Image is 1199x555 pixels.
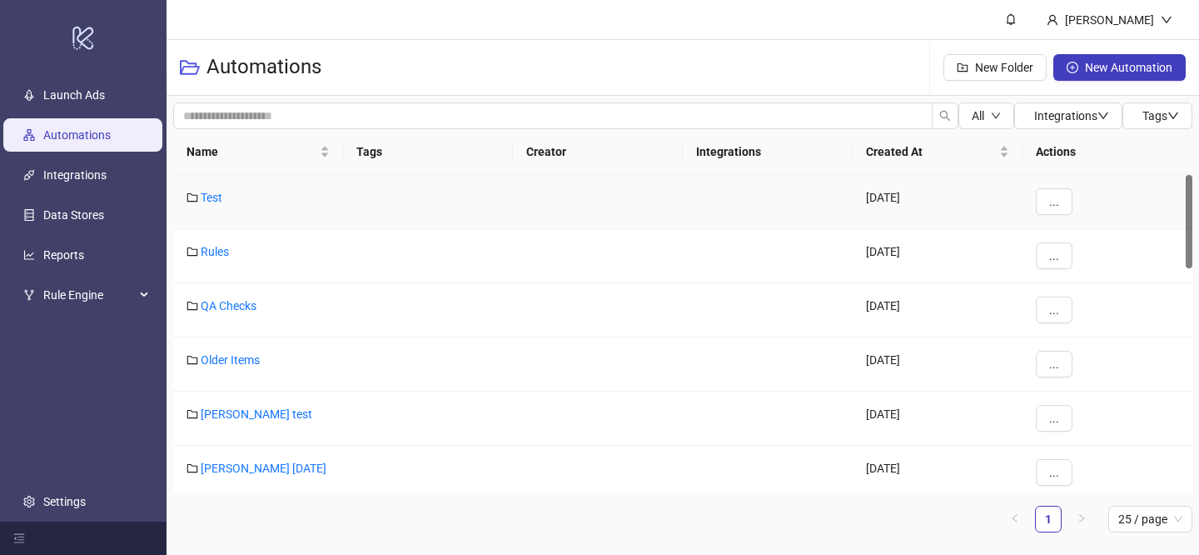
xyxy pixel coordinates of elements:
[1142,109,1179,122] span: Tags
[1085,61,1172,74] span: New Automation
[853,175,1022,229] div: [DATE]
[853,337,1022,392] div: [DATE]
[201,407,312,421] a: [PERSON_NAME] test
[1161,14,1172,26] span: down
[1077,513,1087,523] span: right
[1036,405,1072,432] button: ...
[1022,129,1192,175] th: Actions
[1049,195,1059,208] span: ...
[1058,11,1161,29] div: [PERSON_NAME]
[1034,109,1109,122] span: Integrations
[1049,249,1059,262] span: ...
[853,229,1022,283] div: [DATE]
[991,111,1001,121] span: down
[180,57,200,77] span: folder-open
[1053,54,1186,81] button: New Automation
[1118,507,1182,532] span: 25 / page
[1036,351,1072,377] button: ...
[173,129,343,175] th: Name
[43,168,107,182] a: Integrations
[1036,459,1072,486] button: ...
[187,408,198,420] span: folder
[206,54,321,81] h3: Automations
[1049,466,1059,479] span: ...
[1068,506,1095,532] button: right
[187,300,198,312] span: folder
[43,278,135,312] span: Rule Engine
[201,462,326,475] a: [PERSON_NAME] [DATE]
[43,88,105,102] a: Launch Ads
[1036,188,1072,215] button: ...
[187,246,198,257] span: folder
[975,61,1033,74] span: New Folder
[1097,110,1109,122] span: down
[1035,506,1062,532] li: 1
[957,62,968,73] span: folder-add
[853,392,1022,446] div: [DATE]
[1122,102,1192,129] button: Tagsdown
[853,129,1022,175] th: Created At
[866,142,996,161] span: Created At
[1002,506,1028,532] button: left
[201,299,256,312] a: QA Checks
[683,129,853,175] th: Integrations
[13,532,25,544] span: menu-fold
[43,495,86,508] a: Settings
[853,283,1022,337] div: [DATE]
[972,109,984,122] span: All
[343,129,513,175] th: Tags
[1036,242,1072,269] button: ...
[853,446,1022,500] div: [DATE]
[43,208,104,222] a: Data Stores
[23,289,35,301] span: fork
[1014,102,1122,129] button: Integrationsdown
[513,129,683,175] th: Creator
[939,110,951,122] span: search
[1068,506,1095,532] li: Next Page
[1049,412,1059,425] span: ...
[201,245,229,258] a: Rules
[43,128,111,142] a: Automations
[187,354,198,366] span: folder
[1036,297,1072,323] button: ...
[958,102,1014,129] button: Alldown
[187,142,316,161] span: Name
[187,462,198,474] span: folder
[1005,13,1017,25] span: bell
[201,353,260,367] a: Older Items
[187,192,198,203] span: folder
[1036,507,1061,532] a: 1
[1049,357,1059,371] span: ...
[201,191,222,204] a: Test
[1002,506,1028,532] li: Previous Page
[43,248,84,262] a: Reports
[943,54,1047,81] button: New Folder
[1049,303,1059,317] span: ...
[1047,14,1058,26] span: user
[1108,506,1192,532] div: Page Size
[1010,513,1020,523] span: left
[1067,62,1078,73] span: plus-circle
[1167,110,1179,122] span: down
